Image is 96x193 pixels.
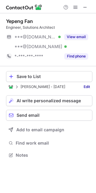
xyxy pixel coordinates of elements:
[6,139,92,147] button: Find work email
[17,74,90,79] div: Save to List
[6,95,92,106] button: AI write personalized message
[17,113,40,118] span: Send email
[16,127,64,132] span: Add to email campaign
[16,140,90,146] span: Find work email
[6,4,42,11] img: ContactOut v5.3.10
[17,98,81,103] span: AI write personalized message
[8,84,13,89] img: ContactOut
[6,25,92,30] div: Engineer, Solutions Architect
[81,84,92,90] a: Edit
[6,151,92,159] button: Notes
[14,44,62,49] span: ***@[DOMAIN_NAME]
[14,34,56,40] span: ***@[DOMAIN_NAME]
[64,34,88,40] button: Reveal Button
[6,18,33,24] div: Yepeng Fan
[6,110,92,121] button: Send email
[6,124,92,135] button: Add to email campaign
[21,85,65,89] p: [PERSON_NAME] - [DATE]
[64,53,88,59] button: Reveal Button
[16,152,90,158] span: Notes
[6,71,92,82] button: Save to List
